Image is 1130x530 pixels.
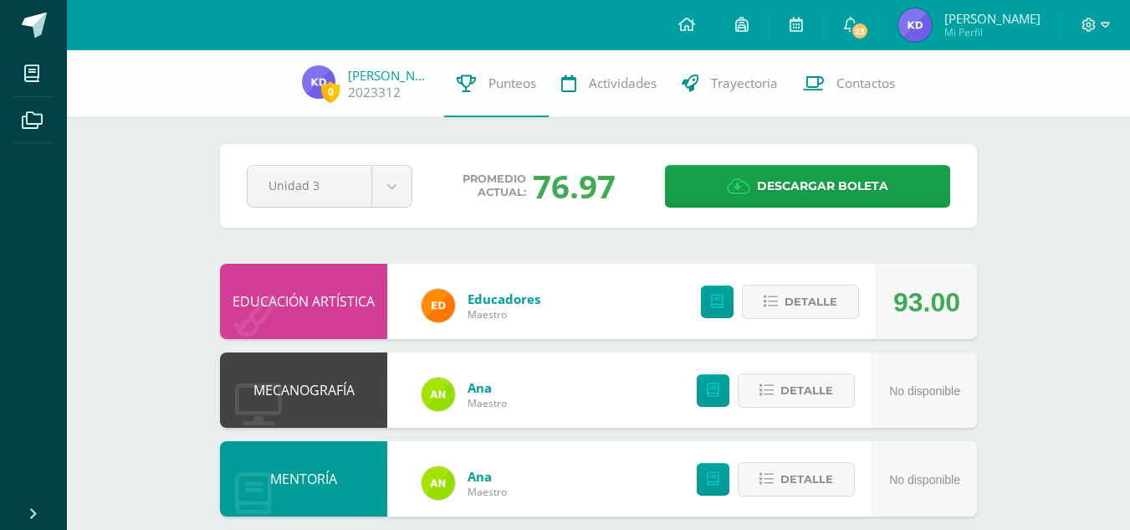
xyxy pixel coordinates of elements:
[669,50,790,117] a: Trayectoria
[468,468,507,485] a: Ana
[248,166,412,207] a: Unidad 3
[220,264,387,339] div: EDUCACIÓN ARTÍSTICA
[889,384,960,398] span: No disponible
[851,22,869,40] span: 23
[893,265,960,340] div: 93.00
[898,8,932,42] img: 59faf959e5e661605303739dca0de377.png
[321,81,340,102] span: 0
[533,164,616,208] div: 76.97
[348,84,401,101] a: 2023312
[944,10,1041,27] span: [PERSON_NAME]
[422,378,455,411] img: 122d7b7bf6a5205df466ed2966025dea.png
[468,379,507,396] a: Ana
[302,65,335,99] img: 59faf959e5e661605303739dca0de377.png
[220,441,387,517] div: MENTORÍA
[549,50,669,117] a: Actividades
[468,396,507,410] span: Maestro
[468,291,540,307] a: Educadores
[836,75,895,92] span: Contactos
[444,50,549,117] a: Punteos
[889,473,960,486] span: No disponible
[742,285,859,319] button: Detalle
[348,67,432,84] a: [PERSON_NAME]
[757,166,888,207] span: Descargar boleta
[785,286,837,317] span: Detalle
[711,75,778,92] span: Trayectoria
[468,485,507,499] span: Maestro
[463,172,526,199] span: Promedio actual:
[589,75,657,92] span: Actividades
[738,462,855,497] button: Detalle
[780,464,833,495] span: Detalle
[422,466,455,500] img: 122d7b7bf6a5205df466ed2966025dea.png
[944,25,1041,39] span: Mi Perfil
[780,375,833,406] span: Detalle
[468,307,540,322] span: Maestro
[268,166,350,205] span: Unidad 3
[422,289,455,322] img: ed927125212876238b0630303cb5fd71.png
[790,50,908,117] a: Contactos
[665,165,950,208] a: Descargar boleta
[220,352,387,428] div: MECANOGRAFÍA
[488,75,536,92] span: Punteos
[738,373,855,408] button: Detalle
